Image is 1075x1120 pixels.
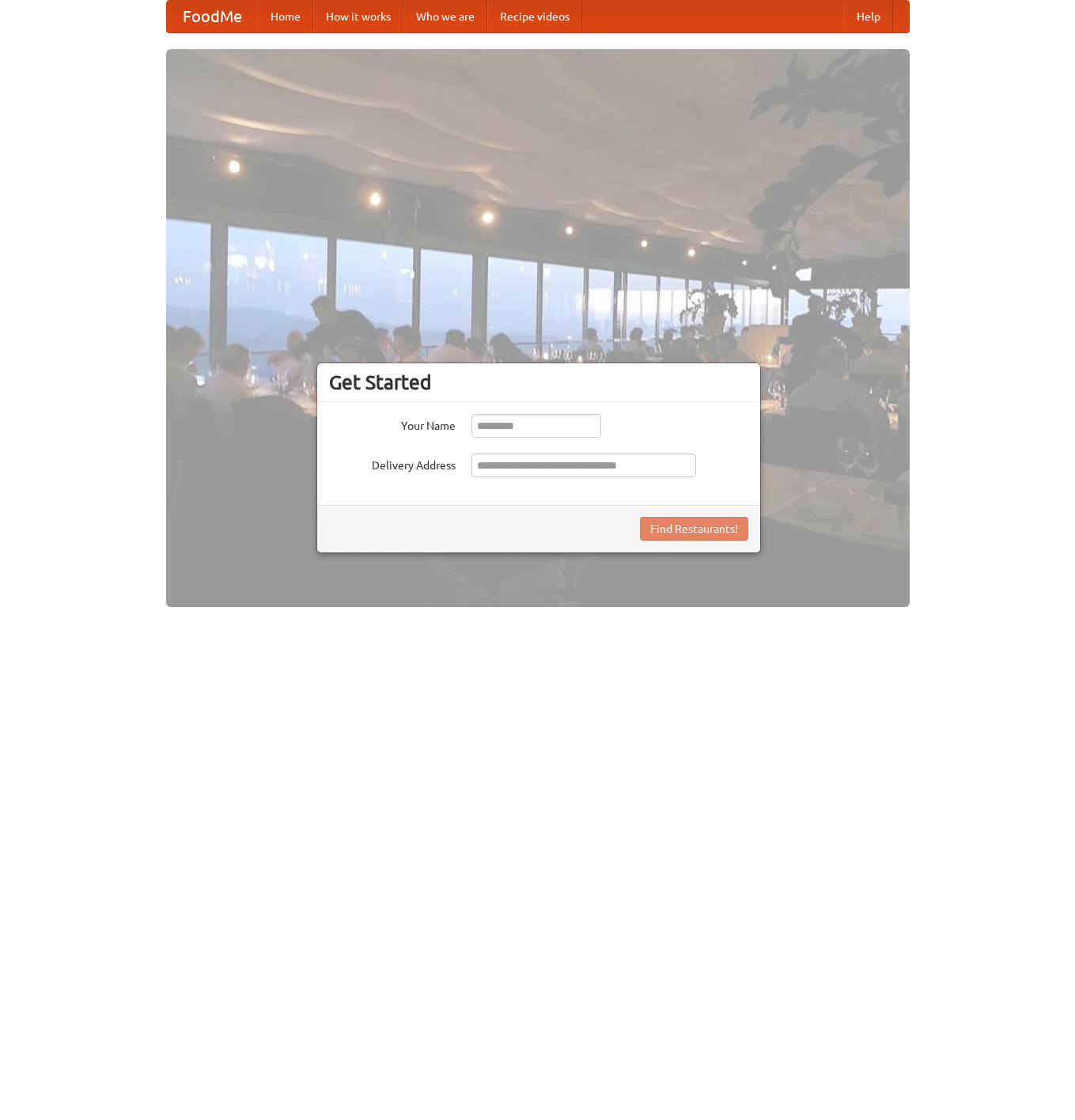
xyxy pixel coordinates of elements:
[844,1,893,32] a: Help
[329,454,456,473] label: Delivery Address
[329,370,748,394] h3: Get Started
[487,1,582,32] a: Recipe videos
[329,414,456,434] label: Your Name
[258,1,313,32] a: Home
[313,1,403,32] a: How it works
[640,517,748,541] button: Find Restaurants!
[167,1,258,32] a: FoodMe
[403,1,487,32] a: Who we are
